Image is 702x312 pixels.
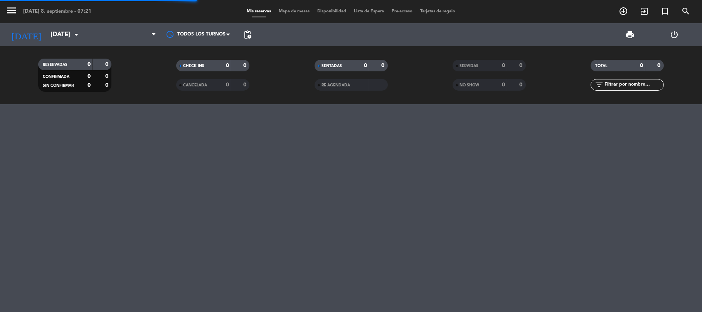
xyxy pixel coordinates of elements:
[681,7,690,16] i: search
[243,30,252,39] span: pending_actions
[381,63,386,68] strong: 0
[519,63,524,68] strong: 0
[105,74,110,79] strong: 0
[640,63,643,68] strong: 0
[313,9,350,13] span: Disponibilidad
[43,63,67,67] span: RESERVADAS
[364,63,367,68] strong: 0
[88,74,91,79] strong: 0
[275,9,313,13] span: Mapa de mesas
[105,62,110,67] strong: 0
[460,83,479,87] span: NO SHOW
[43,75,69,79] span: CONFIRMADA
[416,9,459,13] span: Tarjetas de regalo
[595,64,607,68] span: TOTAL
[460,64,478,68] span: SERVIDAS
[243,82,248,88] strong: 0
[72,30,81,39] i: arrow_drop_down
[625,30,635,39] span: print
[660,7,670,16] i: turned_in_not
[88,83,91,88] strong: 0
[6,26,47,43] i: [DATE]
[43,84,74,88] span: SIN CONFIRMAR
[226,63,229,68] strong: 0
[502,82,505,88] strong: 0
[604,81,663,89] input: Filtrar por nombre...
[502,63,505,68] strong: 0
[519,82,524,88] strong: 0
[226,82,229,88] strong: 0
[322,64,342,68] span: SENTADAS
[23,8,91,15] div: [DATE] 8. septiembre - 07:21
[183,83,207,87] span: CANCELADA
[105,83,110,88] strong: 0
[6,5,17,19] button: menu
[594,80,604,89] i: filter_list
[243,9,275,13] span: Mis reservas
[657,63,662,68] strong: 0
[670,30,679,39] i: power_settings_new
[388,9,416,13] span: Pre-acceso
[350,9,388,13] span: Lista de Espera
[619,7,628,16] i: add_circle_outline
[6,5,17,16] i: menu
[183,64,204,68] span: CHECK INS
[88,62,91,67] strong: 0
[322,83,350,87] span: RE AGENDADA
[243,63,248,68] strong: 0
[652,23,696,46] div: LOG OUT
[640,7,649,16] i: exit_to_app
